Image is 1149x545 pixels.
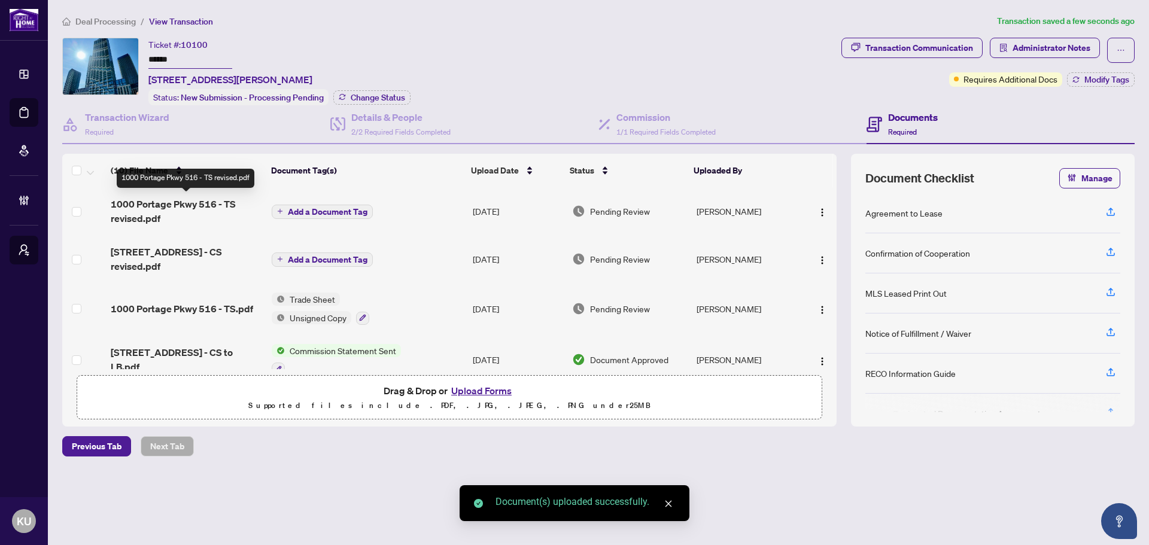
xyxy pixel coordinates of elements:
[813,299,832,318] button: Logo
[18,244,30,256] span: user-switch
[817,357,827,366] img: Logo
[888,110,938,124] h4: Documents
[111,197,262,226] span: 1000 Portage Pkwy 516 - TS revised.pdf
[1117,46,1125,54] span: ellipsis
[351,110,451,124] h4: Details & People
[351,127,451,136] span: 2/2 Required Fields Completed
[1067,72,1135,87] button: Modify Tags
[149,16,213,27] span: View Transaction
[817,255,827,265] img: Logo
[384,383,515,398] span: Drag & Drop or
[468,235,567,283] td: [DATE]
[148,38,208,51] div: Ticket #:
[692,187,801,235] td: [PERSON_NAME]
[272,203,373,219] button: Add a Document Tag
[288,255,367,264] span: Add a Document Tag
[148,72,312,87] span: [STREET_ADDRESS][PERSON_NAME]
[865,327,971,340] div: Notice of Fulfillment / Waiver
[272,251,373,267] button: Add a Document Tag
[590,302,650,315] span: Pending Review
[181,39,208,50] span: 10100
[111,345,262,374] span: [STREET_ADDRESS] - CS to LB.pdf
[590,252,650,266] span: Pending Review
[865,206,943,220] div: Agreement to Lease
[468,283,567,334] td: [DATE]
[466,154,565,187] th: Upload Date
[468,187,567,235] td: [DATE]
[865,38,973,57] div: Transaction Communication
[865,246,970,260] div: Confirmation of Cooperation
[106,154,266,187] th: (10) File Name
[272,293,285,306] img: Status Icon
[692,283,801,334] td: [PERSON_NAME]
[85,110,169,124] h4: Transaction Wizard
[272,205,373,219] button: Add a Document Tag
[148,89,329,105] div: Status:
[285,344,401,357] span: Commission Statement Sent
[62,17,71,26] span: home
[689,154,798,187] th: Uploaded By
[141,14,144,28] li: /
[333,90,411,105] button: Change Status
[351,93,405,102] span: Change Status
[468,334,567,386] td: [DATE]
[865,287,947,300] div: MLS Leased Print Out
[63,38,138,95] img: IMG-N12281296_1.jpg
[664,500,673,508] span: close
[17,513,31,529] span: KU
[565,154,689,187] th: Status
[997,14,1135,28] article: Transaction saved a few seconds ago
[692,334,801,386] td: [PERSON_NAME]
[77,376,822,420] span: Drag & Drop orUpload FormsSupported files include .PDF, .JPG, .JPEG, .PNG under25MB
[111,302,253,316] span: 1000 Portage Pkwy 516 - TS.pdf
[616,127,716,136] span: 1/1 Required Fields Completed
[272,293,369,325] button: Status IconTrade SheetStatus IconUnsigned Copy
[570,164,594,177] span: Status
[62,436,131,456] button: Previous Tab
[817,305,827,315] img: Logo
[692,235,801,283] td: [PERSON_NAME]
[85,127,114,136] span: Required
[474,499,483,508] span: check-circle
[272,344,285,357] img: Status Icon
[865,170,974,187] span: Document Checklist
[10,9,38,31] img: logo
[865,367,956,380] div: RECO Information Guide
[572,252,585,266] img: Document Status
[272,344,401,376] button: Status IconCommission Statement Sent
[590,353,668,366] span: Document Approved
[572,205,585,218] img: Document Status
[1081,169,1112,188] span: Manage
[266,154,467,187] th: Document Tag(s)
[84,398,814,413] p: Supported files include .PDF, .JPG, .JPEG, .PNG under 25 MB
[181,92,324,103] span: New Submission - Processing Pending
[471,164,519,177] span: Upload Date
[813,350,832,369] button: Logo
[272,252,373,267] button: Add a Document Tag
[990,38,1100,58] button: Administrator Notes
[841,38,983,58] button: Transaction Communication
[662,497,675,510] a: Close
[288,208,367,216] span: Add a Document Tag
[888,127,917,136] span: Required
[75,16,136,27] span: Deal Processing
[1101,503,1137,539] button: Open asap
[141,436,194,456] button: Next Tab
[496,495,675,509] div: Document(s) uploaded successfully.
[285,311,351,324] span: Unsigned Copy
[277,256,283,262] span: plus
[813,202,832,221] button: Logo
[111,245,262,273] span: [STREET_ADDRESS] - CS revised.pdf
[590,205,650,218] span: Pending Review
[813,249,832,269] button: Logo
[616,110,716,124] h4: Commission
[572,302,585,315] img: Document Status
[272,311,285,324] img: Status Icon
[1013,38,1090,57] span: Administrator Notes
[72,437,121,456] span: Previous Tab
[448,383,515,398] button: Upload Forms
[817,208,827,217] img: Logo
[999,44,1008,52] span: solution
[285,293,340,306] span: Trade Sheet
[117,169,254,188] div: 1000 Portage Pkwy 516 - TS revised.pdf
